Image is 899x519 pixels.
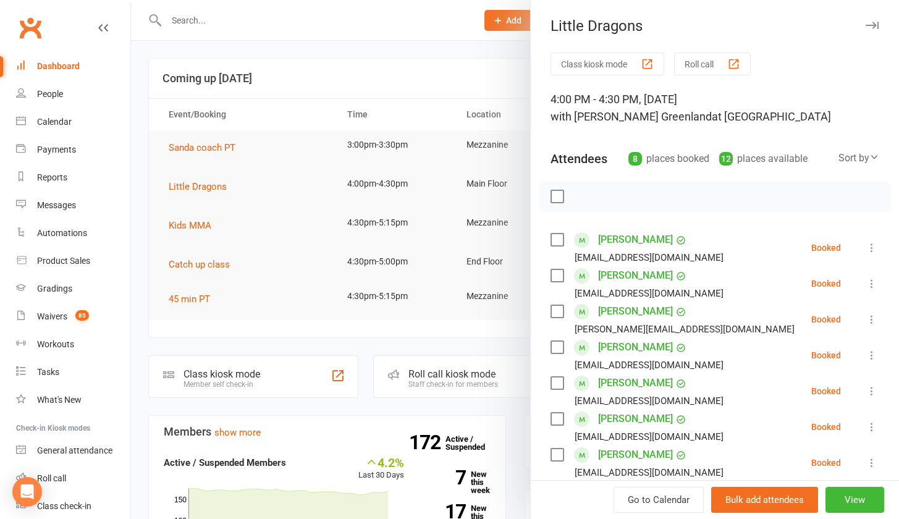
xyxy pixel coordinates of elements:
[531,17,899,35] div: Little Dragons
[598,409,673,429] a: [PERSON_NAME]
[37,172,67,182] div: Reports
[16,219,130,247] a: Automations
[575,393,724,409] div: [EMAIL_ADDRESS][DOMAIN_NAME]
[598,302,673,321] a: [PERSON_NAME]
[575,321,795,337] div: [PERSON_NAME][EMAIL_ADDRESS][DOMAIN_NAME]
[575,285,724,302] div: [EMAIL_ADDRESS][DOMAIN_NAME]
[16,192,130,219] a: Messages
[719,152,733,166] div: 12
[598,230,673,250] a: [PERSON_NAME]
[811,243,841,252] div: Booked
[551,53,664,75] button: Class kiosk mode
[16,386,130,414] a: What's New
[37,473,66,483] div: Roll call
[712,110,831,123] span: at [GEOGRAPHIC_DATA]
[719,150,808,167] div: places available
[16,437,130,465] a: General attendance kiosk mode
[37,395,82,405] div: What's New
[16,331,130,358] a: Workouts
[37,311,67,321] div: Waivers
[811,423,841,431] div: Booked
[811,458,841,467] div: Booked
[598,266,673,285] a: [PERSON_NAME]
[37,445,112,455] div: General attendance
[811,315,841,324] div: Booked
[16,53,130,80] a: Dashboard
[16,303,130,331] a: Waivers 85
[598,337,673,357] a: [PERSON_NAME]
[75,310,89,321] span: 85
[575,250,724,266] div: [EMAIL_ADDRESS][DOMAIN_NAME]
[16,164,130,192] a: Reports
[628,150,709,167] div: places booked
[37,89,63,99] div: People
[811,351,841,360] div: Booked
[551,110,712,123] span: with [PERSON_NAME] Greenland
[37,256,90,266] div: Product Sales
[37,501,91,511] div: Class check-in
[614,487,704,513] a: Go to Calendar
[37,145,76,154] div: Payments
[838,150,879,166] div: Sort by
[551,150,607,167] div: Attendees
[674,53,751,75] button: Roll call
[37,367,59,377] div: Tasks
[598,445,673,465] a: [PERSON_NAME]
[825,487,884,513] button: View
[16,358,130,386] a: Tasks
[15,12,46,43] a: Clubworx
[575,357,724,373] div: [EMAIL_ADDRESS][DOMAIN_NAME]
[628,152,642,166] div: 8
[16,108,130,136] a: Calendar
[37,228,87,238] div: Automations
[16,80,130,108] a: People
[811,387,841,395] div: Booked
[37,61,80,71] div: Dashboard
[37,284,72,293] div: Gradings
[37,200,76,210] div: Messages
[12,477,42,507] div: Open Intercom Messenger
[37,339,74,349] div: Workouts
[551,91,879,125] div: 4:00 PM - 4:30 PM, [DATE]
[16,275,130,303] a: Gradings
[811,279,841,288] div: Booked
[16,247,130,275] a: Product Sales
[598,373,673,393] a: [PERSON_NAME]
[16,136,130,164] a: Payments
[711,487,818,513] button: Bulk add attendees
[16,465,130,492] a: Roll call
[575,429,724,445] div: [EMAIL_ADDRESS][DOMAIN_NAME]
[575,465,724,481] div: [EMAIL_ADDRESS][DOMAIN_NAME]
[37,117,72,127] div: Calendar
